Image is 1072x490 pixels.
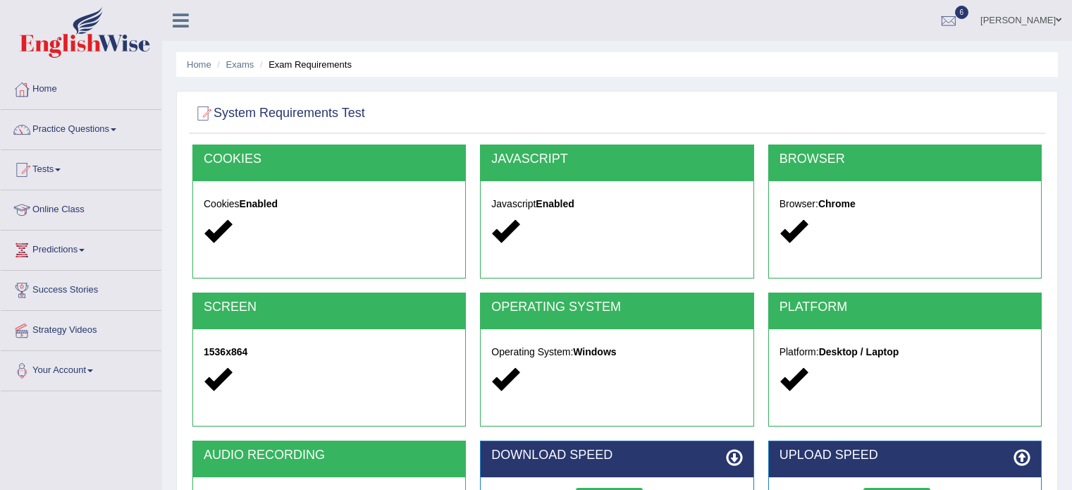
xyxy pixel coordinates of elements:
h5: Browser: [780,199,1030,209]
h2: JAVASCRIPT [491,152,742,166]
h2: UPLOAD SPEED [780,448,1030,463]
h2: PLATFORM [780,300,1030,314]
a: Home [187,59,211,70]
h2: OPERATING SYSTEM [491,300,742,314]
h2: SCREEN [204,300,455,314]
a: Online Class [1,190,161,226]
a: Your Account [1,351,161,386]
h2: DOWNLOAD SPEED [491,448,742,463]
strong: Enabled [240,198,278,209]
a: Strategy Videos [1,311,161,346]
strong: Desktop / Laptop [819,346,899,357]
strong: Windows [573,346,616,357]
span: 6 [955,6,969,19]
a: Success Stories [1,271,161,306]
strong: 1536x864 [204,346,247,357]
a: Exams [226,59,254,70]
h5: Operating System: [491,347,742,357]
h5: Cookies [204,199,455,209]
strong: Chrome [818,198,856,209]
h2: COOKIES [204,152,455,166]
a: Home [1,70,161,105]
a: Predictions [1,231,161,266]
h2: AUDIO RECORDING [204,448,455,463]
h2: System Requirements Test [192,103,365,124]
h5: Javascript [491,199,742,209]
a: Practice Questions [1,110,161,145]
h2: BROWSER [780,152,1030,166]
li: Exam Requirements [257,58,352,71]
a: Tests [1,150,161,185]
h5: Platform: [780,347,1030,357]
strong: Enabled [536,198,574,209]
